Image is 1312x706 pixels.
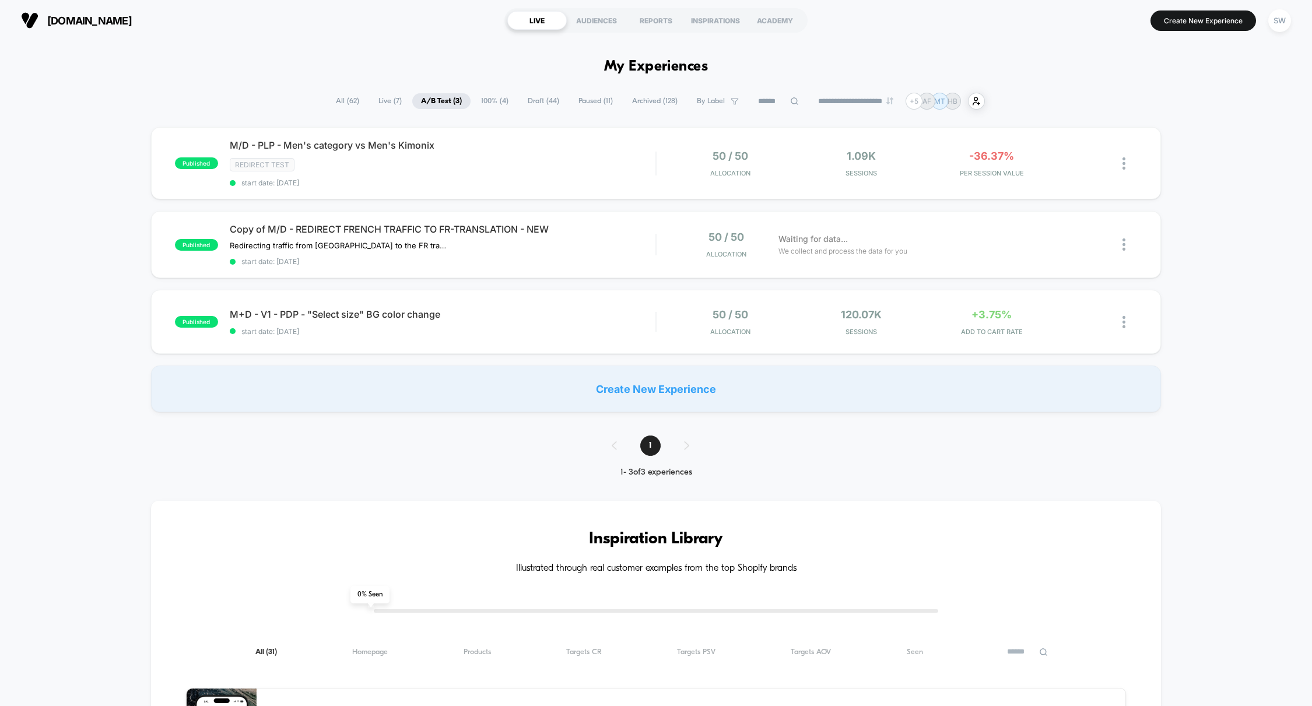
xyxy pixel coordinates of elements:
[230,158,294,171] span: Redirect Test
[799,169,924,177] span: Sessions
[710,328,750,336] span: Allocation
[47,15,132,27] span: [DOMAIN_NAME]
[922,97,931,106] p: AF
[686,11,745,30] div: INSPIRATIONS
[929,169,1054,177] span: PER SESSION VALUE
[907,648,923,656] span: Seen
[706,250,746,258] span: Allocation
[623,93,686,109] span: Archived ( 128 )
[1265,9,1295,33] button: SW
[1268,9,1291,32] div: SW
[1122,157,1125,170] img: close
[519,93,568,109] span: Draft ( 44 )
[230,241,446,250] span: Redirecting traffic from [GEOGRAPHIC_DATA] to the FR translation of the website.
[640,435,661,456] span: 1
[230,178,656,187] span: start date: [DATE]
[886,97,893,104] img: end
[708,231,744,243] span: 50 / 50
[370,93,411,109] span: Live ( 7 )
[841,308,882,321] span: 120.07k
[799,328,924,336] span: Sessions
[350,586,390,603] span: 0 % Seen
[412,93,471,109] span: A/B Test ( 3 )
[175,239,218,251] span: published
[17,11,135,30] button: [DOMAIN_NAME]
[971,308,1012,321] span: +3.75%
[21,12,38,29] img: Visually logo
[464,648,491,656] span: Products
[327,93,368,109] span: All ( 62 )
[255,648,277,656] span: All
[266,648,277,656] span: ( 31 )
[934,97,945,106] p: MT
[1150,10,1256,31] button: Create New Experience
[566,648,602,656] span: Targets CR
[948,97,957,106] p: HB
[175,157,218,169] span: published
[1122,316,1125,328] img: close
[175,316,218,328] span: published
[713,150,748,162] span: 50 / 50
[626,11,686,30] div: REPORTS
[778,245,907,257] span: We collect and process the data for you
[847,150,876,162] span: 1.09k
[472,93,517,109] span: 100% ( 4 )
[713,308,748,321] span: 50 / 50
[230,257,656,266] span: start date: [DATE]
[230,223,656,235] span: Copy of M/D - REDIRECT FRENCH TRAFFIC TO FR-TRANSLATION - NEW
[791,648,831,656] span: Targets AOV
[778,233,848,245] span: Waiting for data...
[710,169,750,177] span: Allocation
[151,366,1162,412] div: Create New Experience
[570,93,622,109] span: Paused ( 11 )
[352,648,388,656] span: Homepage
[745,11,805,30] div: ACADEMY
[600,468,713,477] div: 1 - 3 of 3 experiences
[186,563,1127,574] h4: Illustrated through real customer examples from the top Shopify brands
[969,150,1014,162] span: -36.37%
[230,327,656,336] span: start date: [DATE]
[230,139,656,151] span: M/D - PLP - Men's category vs Men's Kimonix
[906,93,922,110] div: + 5
[697,97,725,106] span: By Label
[507,11,567,30] div: LIVE
[929,328,1054,336] span: ADD TO CART RATE
[186,530,1127,549] h3: Inspiration Library
[604,58,708,75] h1: My Experiences
[1122,238,1125,251] img: close
[677,648,715,656] span: Targets PSV
[230,308,656,320] span: M+D - V1 - PDP - "Select size" BG color change
[567,11,626,30] div: AUDIENCES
